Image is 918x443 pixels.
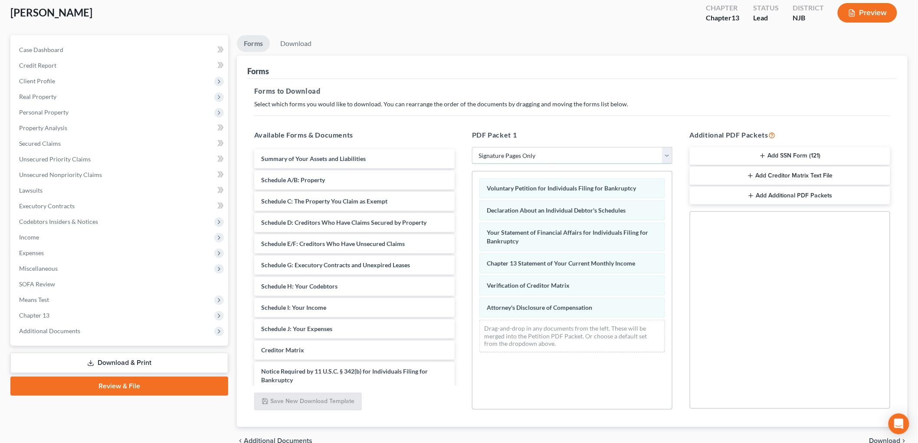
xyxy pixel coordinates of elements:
[261,368,428,384] span: Notice Required by 11 U.S.C. § 342(b) for Individuals Filing for Bankruptcy
[10,6,92,19] span: [PERSON_NAME]
[19,62,56,69] span: Credit Report
[19,202,75,210] span: Executory Contracts
[19,108,69,116] span: Personal Property
[261,346,304,354] span: Creditor Matrix
[261,325,332,332] span: Schedule J: Your Expenses
[19,218,98,225] span: Codebtors Insiders & Notices
[793,13,824,23] div: NJB
[12,183,228,198] a: Lawsuits
[753,3,779,13] div: Status
[487,259,635,267] span: Chapter 13 Statement of Your Current Monthly Income
[261,304,326,311] span: Schedule I: Your Income
[254,86,890,96] h5: Forms to Download
[690,147,890,165] button: Add SSN Form (121)
[19,77,55,85] span: Client Profile
[487,184,636,192] span: Voluntary Petition for Individuals Filing for Bankruptcy
[19,312,49,319] span: Chapter 13
[237,35,270,52] a: Forms
[261,261,410,269] span: Schedule G: Executory Contracts and Unexpired Leases
[690,130,890,140] h5: Additional PDF Packets
[12,276,228,292] a: SOFA Review
[12,42,228,58] a: Case Dashboard
[12,58,228,73] a: Credit Report
[19,140,61,147] span: Secured Claims
[19,171,102,178] span: Unsecured Nonpriority Claims
[12,151,228,167] a: Unsecured Priority Claims
[19,280,55,288] span: SOFA Review
[261,155,366,162] span: Summary of Your Assets and Liabilities
[254,100,890,108] p: Select which forms you would like to download. You can rearrange the order of the documents by dr...
[12,198,228,214] a: Executory Contracts
[690,187,890,205] button: Add Additional PDF Packets
[19,93,56,100] span: Real Property
[261,282,338,290] span: Schedule H: Your Codebtors
[690,167,890,185] button: Add Creditor Matrix Text File
[254,130,455,140] h5: Available Forms & Documents
[706,3,739,13] div: Chapter
[731,13,739,22] span: 13
[19,124,67,131] span: Property Analysis
[487,304,592,311] span: Attorney's Disclosure of Compensation
[247,66,269,76] div: Forms
[487,207,626,214] span: Declaration About an Individual Debtor's Schedules
[19,233,39,241] span: Income
[261,197,387,205] span: Schedule C: The Property You Claim as Exempt
[273,35,318,52] a: Download
[888,413,909,434] div: Open Intercom Messenger
[753,13,779,23] div: Lead
[261,219,426,226] span: Schedule D: Creditors Who Have Claims Secured by Property
[19,265,58,272] span: Miscellaneous
[19,296,49,303] span: Means Test
[19,187,43,194] span: Lawsuits
[838,3,897,23] button: Preview
[19,249,44,256] span: Expenses
[487,229,648,245] span: Your Statement of Financial Affairs for Individuals Filing for Bankruptcy
[472,130,672,140] h5: PDF Packet 1
[10,377,228,396] a: Review & File
[12,120,228,136] a: Property Analysis
[261,176,325,184] span: Schedule A/B: Property
[12,167,228,183] a: Unsecured Nonpriority Claims
[19,155,91,163] span: Unsecured Priority Claims
[479,320,665,352] div: Drag-and-drop in any documents from the left. These will be merged into the Petition PDF Packet. ...
[254,393,362,411] button: Save New Download Template
[706,13,739,23] div: Chapter
[793,3,824,13] div: District
[261,240,405,247] span: Schedule E/F: Creditors Who Have Unsecured Claims
[12,136,228,151] a: Secured Claims
[10,353,228,373] a: Download & Print
[19,327,80,335] span: Additional Documents
[487,282,570,289] span: Verification of Creditor Matrix
[19,46,63,53] span: Case Dashboard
